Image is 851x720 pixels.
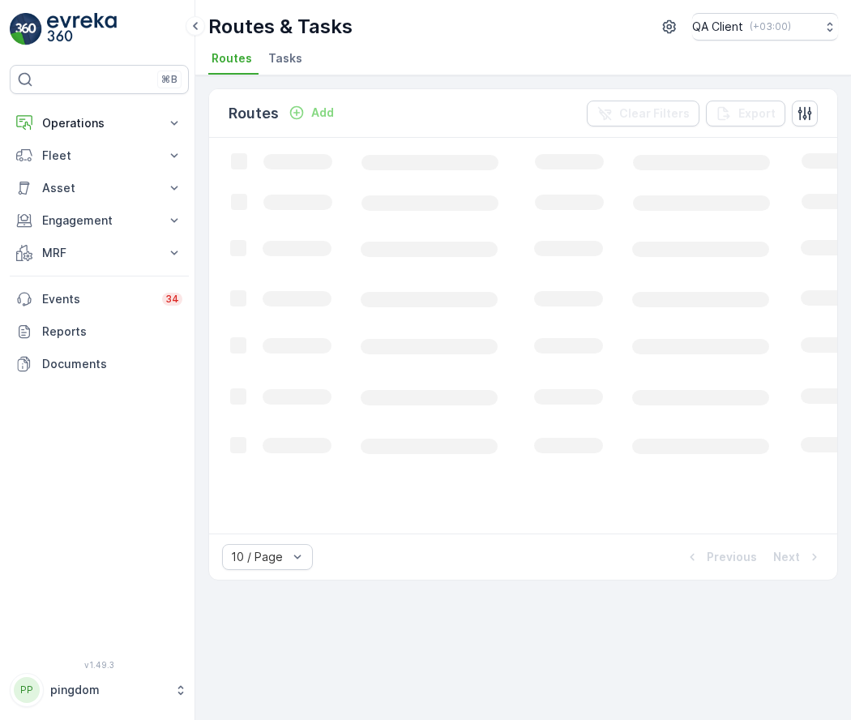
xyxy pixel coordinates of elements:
button: Add [282,103,340,122]
button: Export [706,101,785,126]
p: Add [311,105,334,121]
span: Tasks [268,50,302,66]
p: Reports [42,324,182,340]
button: PPpingdom [10,673,189,707]
p: QA Client [692,19,743,35]
p: Export [738,105,776,122]
p: Routes [229,102,279,125]
p: ⌘B [161,73,177,86]
p: Routes & Tasks [208,14,353,40]
p: Fleet [42,148,156,164]
p: Clear Filters [619,105,690,122]
img: logo [10,13,42,45]
button: Fleet [10,139,189,172]
button: Clear Filters [587,101,699,126]
button: Asset [10,172,189,204]
p: Operations [42,115,156,131]
p: ( +03:00 ) [750,20,791,33]
span: Routes [212,50,252,66]
p: Engagement [42,212,156,229]
p: Events [42,291,152,307]
button: MRF [10,237,189,269]
p: Asset [42,180,156,196]
p: MRF [42,245,156,261]
p: 34 [165,293,179,306]
button: QA Client(+03:00) [692,13,838,41]
a: Events34 [10,283,189,315]
p: Next [773,549,800,565]
a: Reports [10,315,189,348]
img: logo_light-DOdMpM7g.png [47,13,117,45]
p: Documents [42,356,182,372]
p: Previous [707,549,757,565]
button: Operations [10,107,189,139]
span: v 1.49.3 [10,660,189,670]
div: PP [14,677,40,703]
button: Next [772,547,824,567]
a: Documents [10,348,189,380]
button: Engagement [10,204,189,237]
button: Previous [682,547,759,567]
p: pingdom [50,682,166,698]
